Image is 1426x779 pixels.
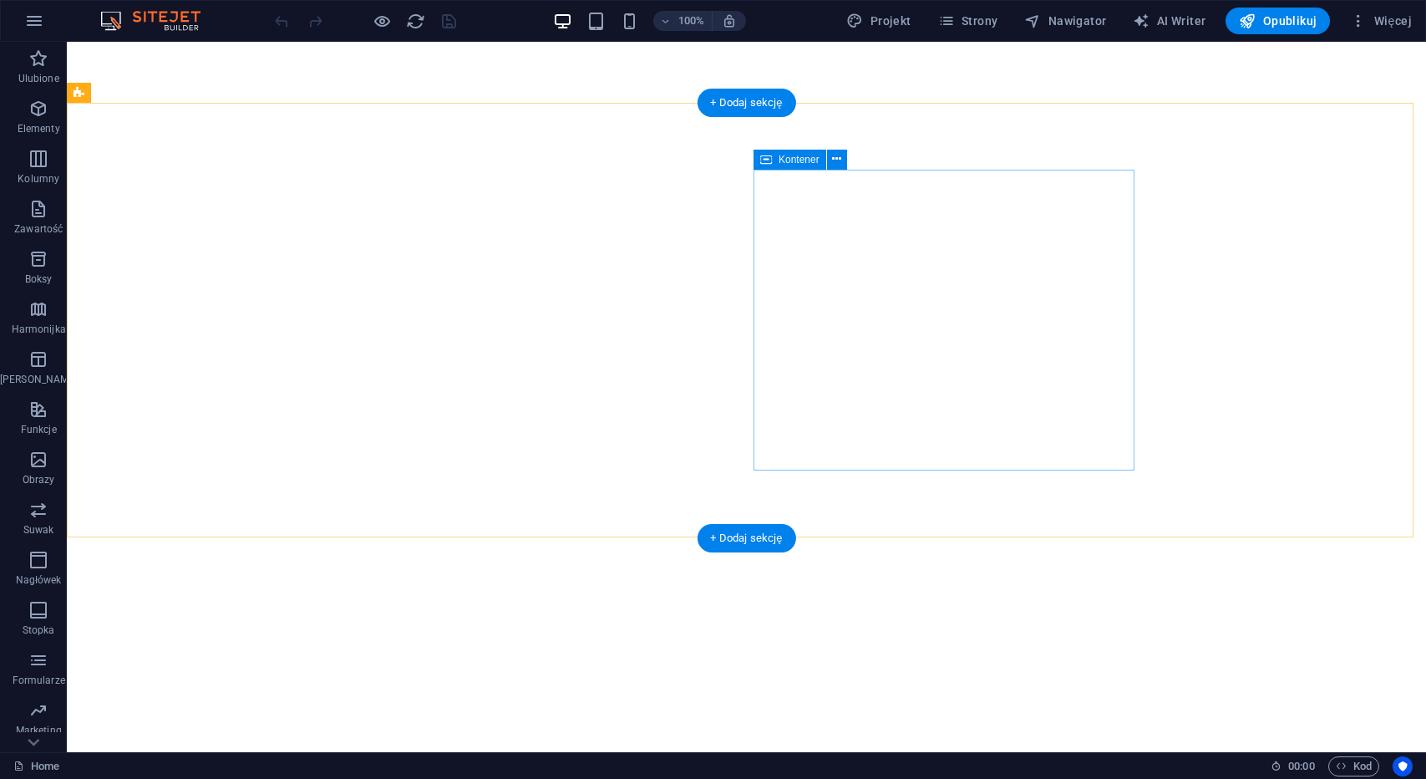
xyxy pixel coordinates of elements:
[13,674,65,687] p: Formularze
[18,72,59,85] p: Ulubione
[1133,13,1205,29] span: AI Writer
[21,423,57,436] p: Funkcje
[372,11,392,31] button: Kliknij tutaj, aby wyjść z trybu podglądu i kontynuować edycję
[846,13,911,29] span: Projekt
[1239,13,1317,29] span: Opublikuj
[25,272,53,286] p: Boksy
[722,13,737,28] i: Po zmianie rozmiaru automatycznie dostosowuje poziom powiększenia do wybranego urządzenia.
[18,172,59,186] p: Kolumny
[16,724,62,737] p: Marketing
[16,573,62,587] p: Nagłówek
[14,222,63,236] p: Zawartość
[1350,13,1412,29] span: Więcej
[18,122,60,135] p: Elementy
[697,524,795,552] div: + Dodaj sekcję
[1017,8,1113,34] button: Nawigator
[1226,8,1330,34] button: Opublikuj
[840,8,917,34] div: Projekt (Ctrl+Alt+Y)
[1336,756,1372,776] span: Kod
[1288,756,1314,776] span: 00 00
[653,11,713,31] button: 100%
[13,756,59,776] a: Kliknij, aby anulować zaznaczenie. Kliknij dwukrotnie, aby otworzyć Strony
[23,473,55,486] p: Obrazy
[406,12,425,31] i: Przeładuj stronę
[779,155,820,165] span: Kontener
[23,523,54,537] p: Suwak
[938,13,998,29] span: Strony
[1271,756,1315,776] h6: Czas sesji
[96,11,221,31] img: Editor Logo
[1343,8,1418,34] button: Więcej
[1328,756,1379,776] button: Kod
[931,8,1005,34] button: Strony
[1300,760,1302,772] span: :
[23,624,55,637] p: Stopka
[12,323,66,336] p: Harmonijka
[840,8,917,34] button: Projekt
[1126,8,1212,34] button: AI Writer
[405,11,425,31] button: reload
[1393,756,1413,776] button: Usercentrics
[1024,13,1106,29] span: Nawigator
[678,11,705,31] h6: 100%
[697,89,795,117] div: + Dodaj sekcję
